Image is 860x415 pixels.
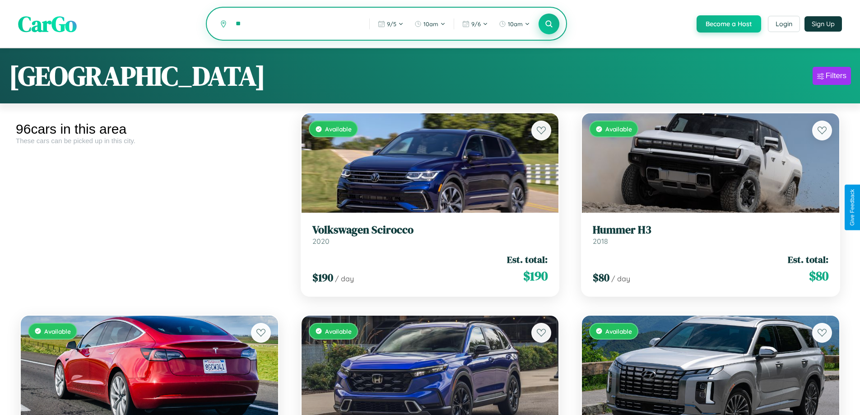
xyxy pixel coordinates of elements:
span: / day [611,274,630,283]
span: Est. total: [788,253,828,266]
span: Available [605,125,632,133]
button: 9/6 [458,17,493,31]
div: These cars can be picked up in this city. [16,137,283,145]
h1: [GEOGRAPHIC_DATA] [9,57,265,94]
span: 10am [508,20,523,28]
span: / day [335,274,354,283]
span: 2020 [312,237,330,246]
span: $ 190 [312,270,333,285]
button: Filters [813,67,851,85]
button: Sign Up [804,16,842,32]
span: Available [44,327,71,335]
button: Login [768,16,800,32]
h3: Volkswagen Scirocco [312,224,548,237]
div: Give Feedback [849,189,855,226]
a: Hummer H32018 [593,224,828,246]
div: Filters [826,71,846,80]
h3: Hummer H3 [593,224,828,237]
button: 9/5 [373,17,408,31]
button: 10am [410,17,450,31]
span: $ 190 [523,267,548,285]
span: 9 / 6 [471,20,481,28]
span: Available [325,327,352,335]
span: 10am [423,20,438,28]
span: $ 80 [593,270,609,285]
button: 10am [494,17,535,31]
span: $ 80 [809,267,828,285]
div: 96 cars in this area [16,121,283,137]
a: Volkswagen Scirocco2020 [312,224,548,246]
span: 9 / 5 [387,20,396,28]
span: CarGo [18,9,77,39]
span: 2018 [593,237,608,246]
span: Est. total: [507,253,548,266]
span: Available [605,327,632,335]
span: Available [325,125,352,133]
button: Become a Host [697,15,761,33]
